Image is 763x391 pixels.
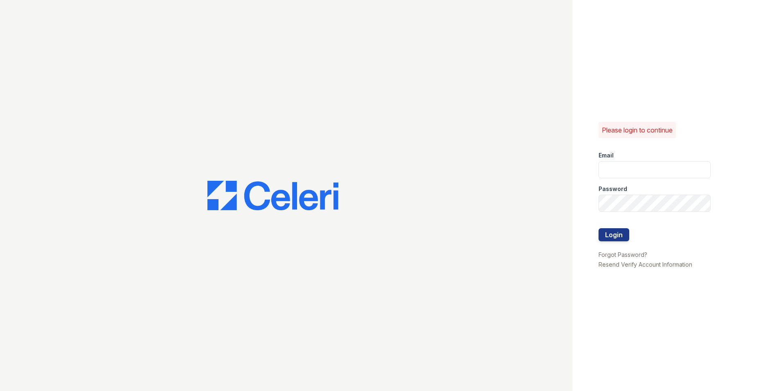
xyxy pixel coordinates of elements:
label: Password [599,185,627,193]
a: Resend Verify Account Information [599,261,692,268]
button: Login [599,228,629,241]
a: Forgot Password? [599,251,647,258]
img: CE_Logo_Blue-a8612792a0a2168367f1c8372b55b34899dd931a85d93a1a3d3e32e68fde9ad4.png [207,181,338,210]
p: Please login to continue [602,125,673,135]
label: Email [599,151,614,160]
